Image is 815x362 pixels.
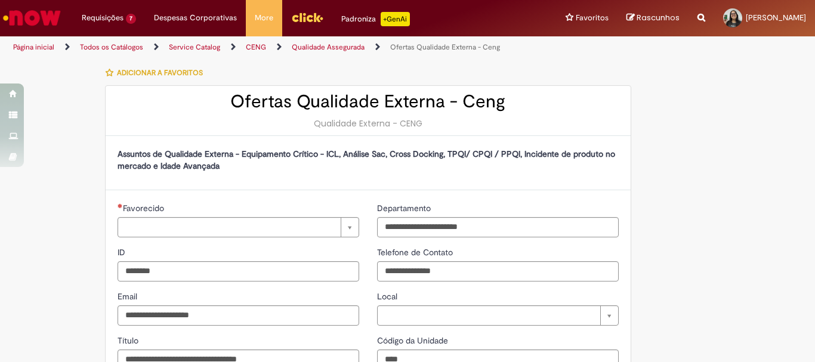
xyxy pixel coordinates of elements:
p: +GenAi [381,12,410,26]
a: Limpar campo Local [377,305,619,326]
span: [PERSON_NAME] [746,13,806,23]
span: Departamento [377,203,433,214]
span: Necessários - Favorecido [123,203,166,214]
input: ID [118,261,359,281]
span: Título [118,335,141,346]
span: Local [377,291,400,302]
input: Telefone de Contato [377,261,619,281]
input: Departamento [377,217,619,237]
div: Padroniza [341,12,410,26]
a: CENG [246,42,266,52]
a: Ofertas Qualidade Externa - Ceng [390,42,500,52]
span: Requisições [82,12,124,24]
img: ServiceNow [1,6,63,30]
input: Email [118,305,359,326]
span: Favoritos [576,12,609,24]
span: Telefone de Contato [377,247,455,258]
a: Página inicial [13,42,54,52]
button: Adicionar a Favoritos [105,60,209,85]
strong: Assuntos de Qualidade Externa - Equipamento Crítico - ICL, Análise Sac, Cross Docking, TPQI/ CPQI... [118,148,615,171]
img: click_logo_yellow_360x200.png [291,8,323,26]
a: Service Catalog [169,42,220,52]
span: ID [118,247,128,258]
div: Qualidade Externa - CENG [118,117,619,129]
span: Email [118,291,140,302]
a: Limpar campo Favorecido [118,217,359,237]
span: Código da Unidade [377,335,450,346]
a: Qualidade Assegurada [292,42,365,52]
span: More [255,12,273,24]
span: 7 [126,14,136,24]
ul: Trilhas de página [9,36,535,58]
span: Adicionar a Favoritos [117,68,203,78]
a: Rascunhos [626,13,680,24]
span: Despesas Corporativas [154,12,237,24]
h2: Ofertas Qualidade Externa - Ceng [118,92,619,112]
a: Todos os Catálogos [80,42,143,52]
span: Necessários [118,203,123,208]
span: Rascunhos [637,12,680,23]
